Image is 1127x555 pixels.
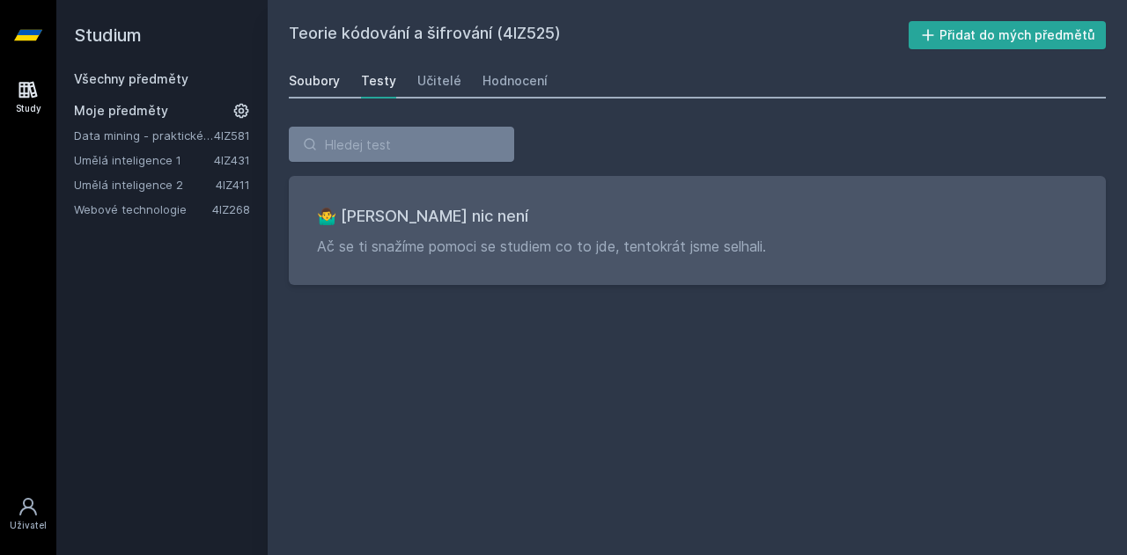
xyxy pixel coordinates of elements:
a: Uživatel [4,487,53,541]
a: Hodnocení [482,63,548,99]
span: Moje předměty [74,102,168,120]
a: Study [4,70,53,124]
a: 4IZ581 [214,128,250,142]
a: Soubory [289,63,340,99]
a: 4IZ411 [216,178,250,192]
a: Umělá inteligence 1 [74,151,214,169]
a: Data mining - praktické aplikace [74,127,214,144]
button: Přidat do mých předmětů [909,21,1107,49]
h2: Teorie kódování a šifrování (4IZ525) [289,21,909,49]
a: Učitelé [417,63,461,99]
p: Ač se ti snažíme pomoci se studiem co to jde, tentokrát jsme selhali. [317,236,1078,257]
h3: 🤷‍♂️ [PERSON_NAME] nic není [317,204,1078,229]
a: 4IZ268 [212,202,250,216]
div: Hodnocení [482,72,548,90]
a: Všechny předměty [74,71,188,86]
div: Soubory [289,72,340,90]
a: Umělá inteligence 2 [74,176,216,194]
a: Webové technologie [74,201,212,218]
div: Uživatel [10,519,47,532]
a: Testy [361,63,396,99]
div: Testy [361,72,396,90]
div: Study [16,102,41,115]
div: Učitelé [417,72,461,90]
input: Hledej test [289,127,514,162]
a: 4IZ431 [214,153,250,167]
